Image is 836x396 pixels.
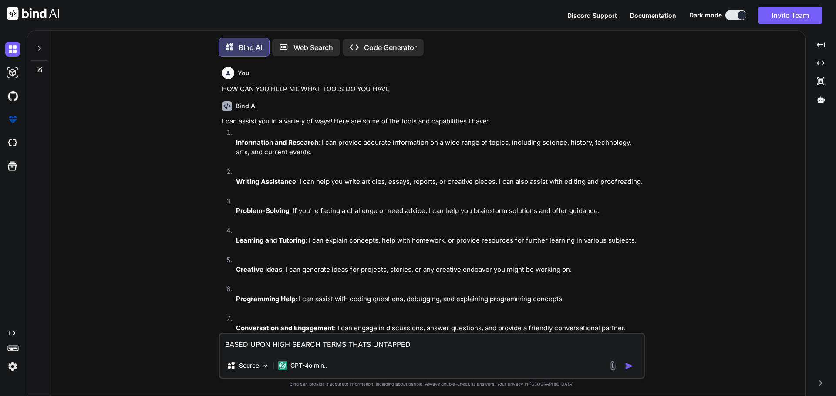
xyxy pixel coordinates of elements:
p: : I can explain concepts, help with homework, or provide resources for further learning in variou... [236,236,644,246]
img: icon [625,362,634,370]
textarea: BASED UPON HIGH SEARCH TERMS THATS UNTAPPED [220,334,644,353]
p: Web Search [293,42,333,53]
img: Bind AI [7,7,59,20]
img: attachment [608,361,618,371]
span: Documentation [630,12,676,19]
p: GPT-4o min.. [290,361,327,370]
button: Invite Team [758,7,822,24]
strong: Programming Help [236,295,295,303]
strong: Information and Research [236,138,318,146]
p: : I can engage in discussions, answer questions, and provide a friendly conversational partner. [236,323,644,333]
p: Source [239,361,259,370]
img: settings [5,359,20,374]
p: : I can help you write articles, essays, reports, or creative pieces. I can also assist with edit... [236,177,644,187]
img: premium [5,112,20,127]
h6: You [238,69,249,77]
button: Discord Support [567,11,617,20]
p: : I can assist with coding questions, debugging, and explaining programming concepts. [236,294,644,304]
p: Code Generator [364,42,417,53]
strong: Writing Assistance [236,177,296,186]
strong: Learning and Tutoring [236,236,305,244]
p: Bind can provide inaccurate information, including about people. Always double-check its answers.... [219,381,645,387]
span: Dark mode [689,11,722,20]
strong: Conversation and Engagement [236,324,334,332]
img: githubDark [5,89,20,103]
img: cloudideIcon [5,136,20,150]
p: Bind AI [239,42,262,53]
img: Pick Models [262,362,269,369]
p: : If you're facing a challenge or need advice, I can help you brainstorm solutions and offer guid... [236,206,644,216]
button: Documentation [630,11,676,20]
span: Discord Support [567,12,617,19]
p: : I can provide accurate information on a wide range of topics, including science, history, techn... [236,138,644,157]
h6: Bind AI [236,102,257,110]
strong: Creative Ideas [236,265,282,273]
p: : I can generate ideas for projects, stories, or any creative endeavor you might be working on. [236,265,644,275]
img: GPT-4o mini [278,361,287,370]
p: I can assist you in a variety of ways! Here are some of the tools and capabilities I have: [222,116,644,126]
img: darkChat [5,42,20,57]
p: HOW CAN YOU HELP ME WHAT TOOLS DO YOU HAVE [222,84,644,94]
img: darkAi-studio [5,65,20,80]
strong: Problem-Solving [236,206,289,215]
